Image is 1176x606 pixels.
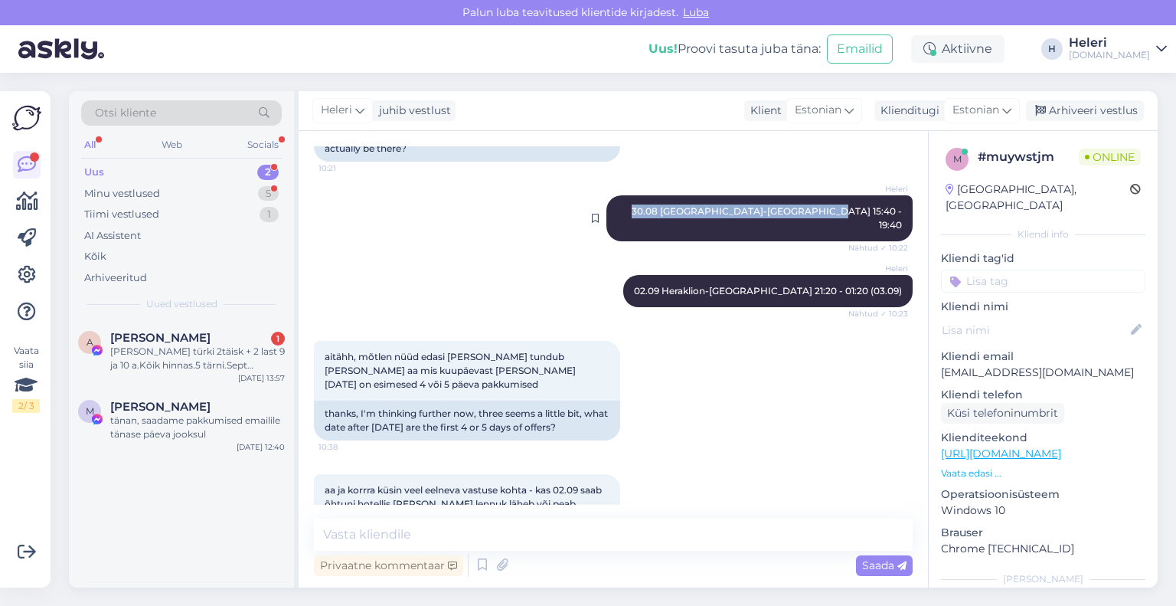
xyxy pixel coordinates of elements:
[941,525,1145,541] p: Brauser
[648,40,821,58] div: Proovi tasuta juba täna:
[941,349,1145,365] p: Kliendi email
[632,205,904,231] span: 30.08 [GEOGRAPHIC_DATA]-[GEOGRAPHIC_DATA] 15:40 - 19:40
[941,486,1145,503] p: Operatsioonisüsteem
[146,297,217,311] span: Uued vestlused
[84,249,106,264] div: Kõik
[81,135,99,155] div: All
[941,251,1145,267] p: Kliendi tag'id
[941,387,1145,403] p: Kliendi telefon
[941,572,1145,586] div: [PERSON_NAME]
[314,555,463,576] div: Privaatne kommentaar
[911,35,1004,63] div: Aktiivne
[12,399,40,413] div: 2 / 3
[848,242,908,254] span: Nähtud ✓ 10:22
[862,559,906,572] span: Saada
[941,299,1145,315] p: Kliendi nimi
[1069,37,1150,49] div: Heleri
[84,228,141,244] div: AI Assistent
[325,351,578,390] span: aitähh, mõtlen nüüd edasi [PERSON_NAME] tundub [PERSON_NAME] aa mis kuupäevast [PERSON_NAME] [DAT...
[941,228,1145,241] div: Kliendi info
[314,401,620,441] div: thanks, I'm thinking further now, three seems a little bit, what date after [DATE] are the first ...
[84,207,159,222] div: Tiimi vestlused
[952,102,999,119] span: Estonian
[321,102,352,119] span: Heleri
[95,105,156,121] span: Otsi kliente
[942,322,1128,339] input: Lisa nimi
[1069,49,1150,61] div: [DOMAIN_NAME]
[237,441,285,453] div: [DATE] 12:40
[1041,38,1063,60] div: H
[1069,37,1167,61] a: Heleri[DOMAIN_NAME]
[851,263,908,274] span: Heleri
[238,372,285,384] div: [DATE] 13:57
[634,285,902,296] span: 02.09 Heraklion-[GEOGRAPHIC_DATA] 21:20 - 01:20 (03.09)
[158,135,185,155] div: Web
[946,182,1130,214] div: [GEOGRAPHIC_DATA], [GEOGRAPHIC_DATA]
[84,186,160,201] div: Minu vestlused
[678,5,714,19] span: Luba
[318,441,376,453] span: 10:38
[318,162,376,174] span: 10:21
[848,308,908,319] span: Nähtud ✓ 10:23
[12,344,40,413] div: Vaata siia
[1026,100,1144,121] div: Arhiveeri vestlus
[84,270,147,286] div: Arhiveeritud
[87,336,93,348] span: A
[12,103,41,133] img: Askly Logo
[941,503,1145,519] p: Windows 10
[941,447,1061,460] a: [URL][DOMAIN_NAME]
[1079,149,1141,165] span: Online
[744,103,782,119] div: Klient
[648,41,678,56] b: Uus!
[86,405,94,417] span: M
[874,103,939,119] div: Klienditugi
[941,430,1145,446] p: Klienditeekond
[258,186,279,201] div: 5
[257,165,279,180] div: 2
[110,345,285,372] div: [PERSON_NAME] türki 2täisk + 2 last 9 ja 10 a.Kõik hinnas.5 tärni.Sept [PERSON_NAME] oktoober.Kuu...
[271,332,285,346] div: 1
[260,207,279,222] div: 1
[244,135,282,155] div: Socials
[110,400,211,414] span: Maire Rikberg
[373,103,451,119] div: juhib vestlust
[978,148,1079,166] div: # muywstjm
[851,183,908,195] span: Heleri
[941,270,1145,293] input: Lisa tag
[953,153,962,165] span: m
[827,34,893,64] button: Emailid
[325,484,604,523] span: aa ja korrra küsin veel eelneva vastuse kohta - kas 02.09 saab õhtuni hotellis [PERSON_NAME] lenn...
[941,541,1145,557] p: Chrome [TECHNICAL_ID]
[110,331,211,345] span: Ade Ott
[941,467,1145,480] p: Vaata edasi ...
[941,403,1064,424] div: Küsi telefoninumbrit
[795,102,841,119] span: Estonian
[941,365,1145,381] p: [EMAIL_ADDRESS][DOMAIN_NAME]
[110,414,285,441] div: tänan, saadame pakkumised emailile tänase päeva jooksul
[84,165,104,180] div: Uus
